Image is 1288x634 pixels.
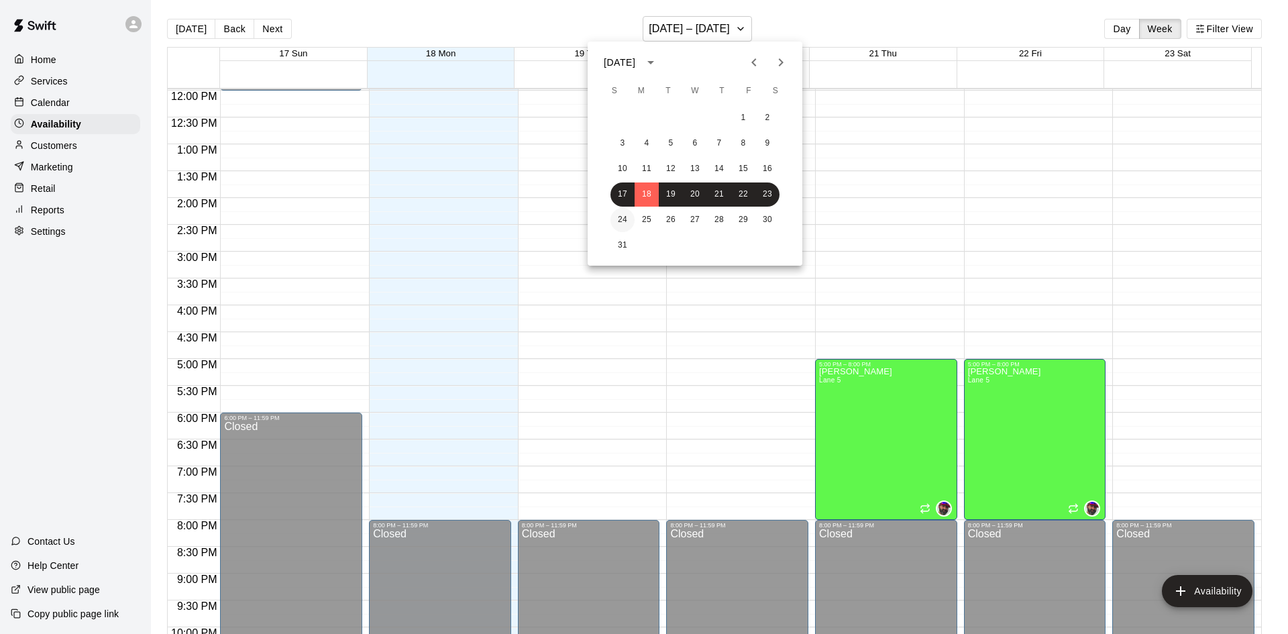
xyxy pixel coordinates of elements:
button: 19 [659,182,683,207]
button: 7 [707,131,731,156]
button: Next month [767,49,794,76]
button: 17 [610,182,635,207]
button: 29 [731,208,755,232]
button: 13 [683,157,707,181]
button: calendar view is open, switch to year view [639,51,662,74]
button: 8 [731,131,755,156]
button: 15 [731,157,755,181]
span: Saturday [763,78,788,105]
span: Monday [629,78,653,105]
span: Friday [737,78,761,105]
button: 25 [635,208,659,232]
button: 20 [683,182,707,207]
button: 6 [683,131,707,156]
button: 1 [731,106,755,130]
button: 21 [707,182,731,207]
button: 5 [659,131,683,156]
button: 16 [755,157,780,181]
button: 24 [610,208,635,232]
span: Sunday [602,78,627,105]
span: Thursday [710,78,734,105]
span: Tuesday [656,78,680,105]
button: 18 [635,182,659,207]
button: 2 [755,106,780,130]
button: 31 [610,233,635,258]
span: Wednesday [683,78,707,105]
button: 23 [755,182,780,207]
button: 28 [707,208,731,232]
button: 9 [755,131,780,156]
button: 22 [731,182,755,207]
button: Previous month [741,49,767,76]
button: 30 [755,208,780,232]
button: 4 [635,131,659,156]
button: 14 [707,157,731,181]
button: 10 [610,157,635,181]
button: 3 [610,131,635,156]
button: 11 [635,157,659,181]
button: 12 [659,157,683,181]
button: 26 [659,208,683,232]
button: 27 [683,208,707,232]
div: [DATE] [604,56,635,70]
